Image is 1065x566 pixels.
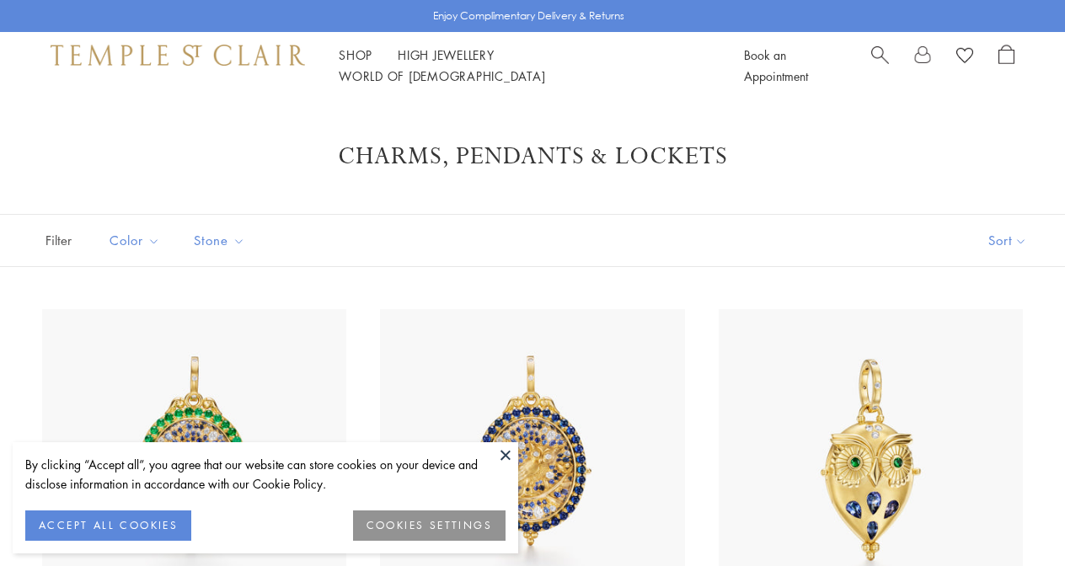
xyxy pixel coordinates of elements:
a: High JewelleryHigh Jewellery [398,46,495,63]
button: ACCEPT ALL COOKIES [25,510,191,541]
a: Open Shopping Bag [998,45,1014,87]
a: View Wishlist [956,45,973,70]
img: Temple St. Clair [51,45,305,65]
span: Color [101,230,173,251]
span: Stone [185,230,258,251]
a: Book an Appointment [744,46,808,84]
p: Enjoy Complimentary Delivery & Returns [433,8,624,24]
a: ShopShop [339,46,372,63]
button: Show sort by [950,215,1065,266]
a: Search [871,45,889,87]
button: Stone [181,222,258,259]
button: Color [97,222,173,259]
div: By clicking “Accept all”, you agree that our website can store cookies on your device and disclos... [25,455,506,494]
iframe: Gorgias live chat messenger [981,487,1048,549]
h1: Charms, Pendants & Lockets [67,141,998,172]
a: World of [DEMOGRAPHIC_DATA]World of [DEMOGRAPHIC_DATA] [339,67,545,84]
button: COOKIES SETTINGS [353,510,506,541]
nav: Main navigation [339,45,706,87]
